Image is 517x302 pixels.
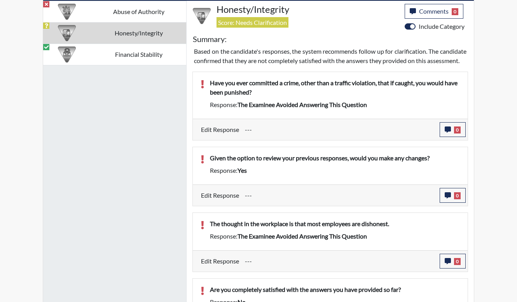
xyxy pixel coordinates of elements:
[440,188,466,203] button: 0
[454,192,461,199] span: 0
[440,122,466,137] button: 0
[239,188,440,203] div: Update the test taker's response, the change might impact the score
[238,232,367,240] span: The examinee avoided answering this question
[210,285,460,294] p: Are you completely satisfied with the answers you have provided so far?
[210,78,460,97] p: Have you ever committed a crime, other than a traffic violation, that if caught, you would have b...
[201,188,239,203] label: Edit Response
[91,22,187,44] td: Honesty/Integrity
[238,167,247,174] span: yes
[454,258,461,265] span: 0
[419,7,449,15] span: Comments
[454,126,461,133] span: 0
[217,4,399,15] h4: Honesty/Integrity
[452,8,458,15] span: 0
[204,100,466,109] div: Response:
[91,1,187,22] td: Abuse of Authority
[91,44,187,65] td: Financial Stability
[405,4,463,19] button: Comments0
[193,7,211,25] img: CATEGORY%20ICON-11.a5f294f4.png
[58,24,76,42] img: CATEGORY%20ICON-11.a5f294f4.png
[440,254,466,269] button: 0
[58,46,76,63] img: CATEGORY%20ICON-08.97d95025.png
[193,34,227,44] h5: Summary:
[204,232,466,241] div: Response:
[201,122,239,137] label: Edit Response
[419,22,465,31] label: Include Category
[239,254,440,269] div: Update the test taker's response, the change might impact the score
[217,17,288,28] span: Score: Needs Clarification
[194,47,466,65] p: Based on the candidate's responses, the system recommends follow up for clarification. The candid...
[238,101,367,108] span: The examinee avoided answering this question
[201,254,239,269] label: Edit Response
[239,122,440,137] div: Update the test taker's response, the change might impact the score
[210,219,460,228] p: The thought in the workplace is that most employees are dishonest.
[58,3,76,21] img: CATEGORY%20ICON-01.94e51fac.png
[204,166,466,175] div: Response:
[210,153,460,163] p: Given the option to review your previous responses, would you make any changes?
